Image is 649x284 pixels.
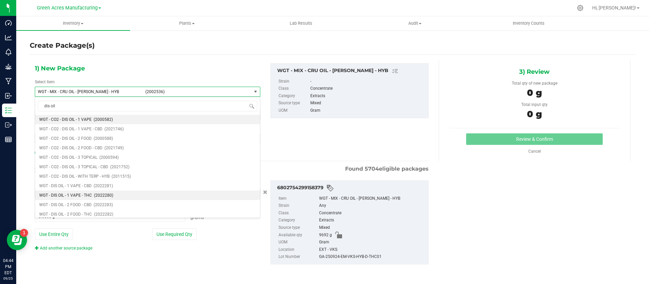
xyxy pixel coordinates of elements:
[5,136,12,143] inline-svg: Reports
[277,67,425,75] div: WGT - MIX - CRU OIL - DEVOL - HYB
[310,85,425,92] div: Concentrate
[130,16,244,30] a: Plants
[279,246,318,254] label: Location
[512,81,557,86] span: Total qty of new package
[504,20,554,26] span: Inventory Counts
[7,230,27,250] iframe: Resource center
[319,217,425,224] div: Extracts
[310,78,425,85] div: -
[527,87,542,98] span: 0 g
[358,20,472,26] span: Audit
[5,20,12,26] inline-svg: Dashboard
[5,107,12,114] inline-svg: Inventory
[519,67,550,77] span: 3) Review
[279,85,309,92] label: Class
[319,195,425,202] div: WGT - MIX - CRU OIL - [PERSON_NAME] - HYB
[20,229,28,237] iframe: Resource center unread badge
[5,78,12,85] inline-svg: Manufacturing
[279,202,318,210] label: Strain
[279,232,318,239] label: Available qty
[261,188,269,197] button: Cancel button
[16,16,130,30] a: Inventory
[190,215,204,220] span: Grams
[5,34,12,41] inline-svg: Analytics
[279,107,309,114] label: UOM
[592,5,636,10] span: Hi, [PERSON_NAME]!
[38,89,141,94] span: WGT - MIX - CRU OIL - [PERSON_NAME] - HYB
[319,246,425,254] div: EXT - VKS
[35,63,85,73] span: 1) New Package
[5,122,12,128] inline-svg: Outbound
[365,166,379,172] span: 5704
[130,20,244,26] span: Plants
[310,107,425,114] div: Gram
[319,239,425,246] div: Gram
[35,228,73,240] button: Use Entire Qty
[466,133,603,145] button: Review & Confirm
[5,49,12,56] inline-svg: Monitoring
[310,92,425,100] div: Extracts
[319,253,425,261] div: GA-250924-EM-VKS-HYB-D-THC01
[279,217,318,224] label: Category
[281,20,321,26] span: Lab Results
[279,210,318,217] label: Class
[152,228,197,240] button: Use Required Qty
[319,232,332,239] span: 9692 g
[279,100,309,107] label: Source type
[3,276,13,281] p: 09/25
[279,253,318,261] label: Lot Number
[279,224,318,232] label: Source type
[527,109,542,119] span: 0 g
[358,16,472,30] a: Audit
[279,78,309,85] label: Strain
[319,210,425,217] div: Concentrate
[472,16,586,30] a: Inventory Counts
[35,79,55,85] label: Select Item
[5,92,12,99] inline-svg: Inbound
[5,63,12,70] inline-svg: Grow
[319,202,425,210] div: Any
[279,239,318,246] label: UOM
[30,41,95,50] h4: Create Package(s)
[279,195,318,202] label: Item
[528,149,541,154] a: Cancel
[145,89,249,94] span: (2002536)
[576,5,584,11] div: Manage settings
[37,5,98,11] span: Green Acres Manufacturing
[35,246,92,250] a: Add another source package
[319,224,425,232] div: Mixed
[279,92,309,100] label: Category
[3,258,13,276] p: 04:44 PM EDT
[345,165,429,173] span: Found eligible packages
[251,87,260,96] span: select
[16,20,130,26] span: Inventory
[521,102,548,107] span: Total input qty
[310,100,425,107] div: Mixed
[244,16,358,30] a: Lab Results
[277,184,425,192] div: 6802754299158379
